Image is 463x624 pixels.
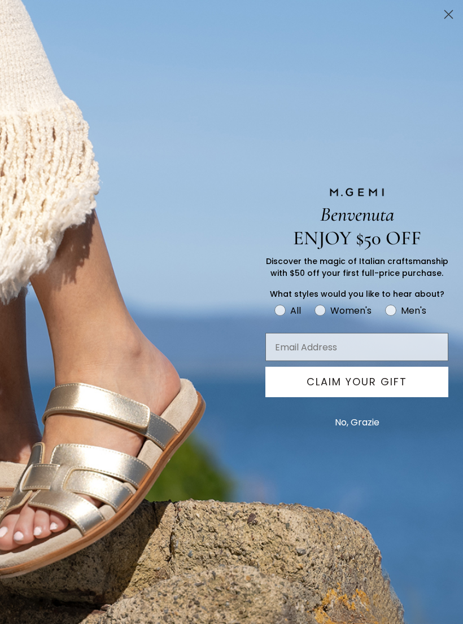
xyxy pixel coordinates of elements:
[265,367,448,397] button: CLAIM YOUR GIFT
[439,5,458,24] button: Close dialog
[329,408,385,437] button: No, Grazie
[330,304,372,318] div: Women's
[290,304,301,318] div: All
[329,187,385,197] img: M.GEMI
[265,333,448,361] input: Email Address
[401,304,426,318] div: Men's
[320,203,394,226] span: Benvenuta
[293,226,421,250] span: ENJOY $50 OFF
[270,288,444,300] span: What styles would you like to hear about?
[266,256,448,279] span: Discover the magic of Italian craftsmanship with $50 off your first full-price purchase.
